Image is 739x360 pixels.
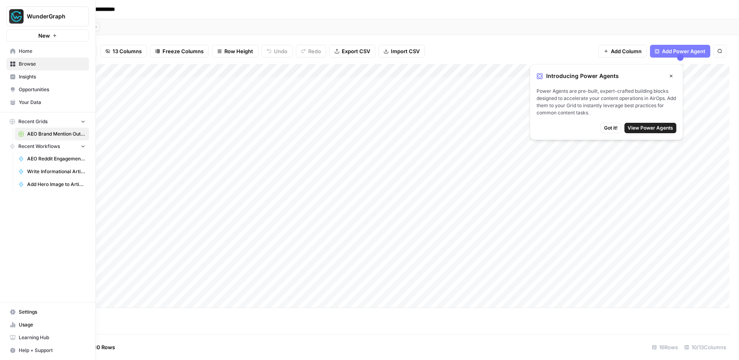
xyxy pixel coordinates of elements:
[19,321,85,328] span: Usage
[15,152,89,165] a: AEO Reddit Engagement - Fork
[27,130,85,138] span: AEO Brand Mention Outreach
[6,318,89,331] a: Usage
[628,124,673,132] span: View Power Agents
[537,88,676,116] span: Power Agents are pre-built, expert-crafted building blocks designed to accelerate your content op...
[38,32,50,40] span: New
[681,341,729,354] div: 10/13 Columns
[6,331,89,344] a: Learning Hub
[212,45,258,58] button: Row Height
[274,47,287,55] span: Undo
[598,45,647,58] button: Add Column
[649,341,681,354] div: 16 Rows
[329,45,375,58] button: Export CSV
[113,47,142,55] span: 13 Columns
[19,334,85,341] span: Learning Hub
[224,47,253,55] span: Row Height
[6,344,89,357] button: Help + Support
[19,86,85,93] span: Opportunities
[600,123,621,133] button: Got it!
[308,47,321,55] span: Redo
[18,118,48,125] span: Recent Grids
[611,47,642,55] span: Add Column
[342,47,370,55] span: Export CSV
[27,155,85,162] span: AEO Reddit Engagement - Fork
[650,45,710,58] button: Add Power Agent
[9,9,24,24] img: WunderGraph Logo
[662,47,705,55] span: Add Power Agent
[150,45,209,58] button: Freeze Columns
[624,123,676,133] button: View Power Agents
[19,99,85,106] span: Your Data
[604,124,618,132] span: Got it!
[6,96,89,109] a: Your Data
[27,12,75,20] span: WunderGraph
[83,343,115,351] span: Add 10 Rows
[6,70,89,83] a: Insights
[15,178,89,191] a: Add Hero Image to Article
[6,6,89,26] button: Workspace: WunderGraph
[19,60,85,68] span: Browse
[6,58,89,70] a: Browse
[6,306,89,318] a: Settings
[6,45,89,58] a: Home
[378,45,425,58] button: Import CSV
[6,30,89,42] button: New
[162,47,204,55] span: Freeze Columns
[262,45,293,58] button: Undo
[27,181,85,188] span: Add Hero Image to Article
[296,45,326,58] button: Redo
[19,73,85,80] span: Insights
[15,128,89,140] a: AEO Brand Mention Outreach
[537,71,676,81] div: Introducing Power Agents
[391,47,420,55] span: Import CSV
[6,140,89,152] button: Recent Workflows
[6,116,89,128] button: Recent Grids
[19,347,85,354] span: Help + Support
[6,83,89,96] a: Opportunities
[100,45,147,58] button: 13 Columns
[18,143,60,150] span: Recent Workflows
[27,168,85,175] span: Write Informational Article Body
[19,48,85,55] span: Home
[19,308,85,316] span: Settings
[15,165,89,178] a: Write Informational Article Body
